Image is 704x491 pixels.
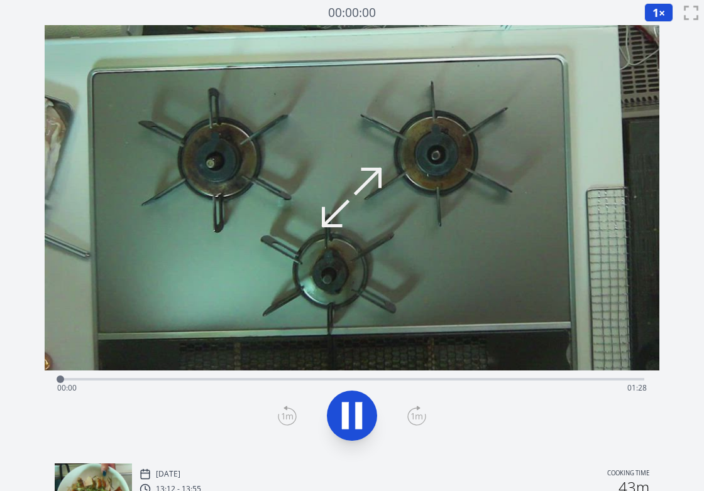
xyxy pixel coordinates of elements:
[644,3,673,22] button: 1×
[652,5,659,20] span: 1
[627,382,647,393] span: 01:28
[607,468,649,480] p: Cooking time
[156,469,180,479] p: [DATE]
[328,4,376,22] a: 00:00:00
